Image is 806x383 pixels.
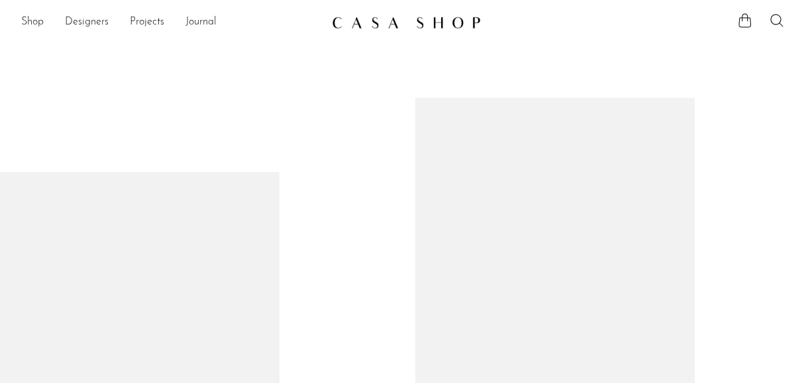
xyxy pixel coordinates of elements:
a: Projects [130,14,164,31]
nav: Desktop navigation [21,11,321,34]
a: Journal [185,14,217,31]
a: Designers [65,14,109,31]
a: Shop [21,14,44,31]
ul: NEW HEADER MENU [21,11,321,34]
